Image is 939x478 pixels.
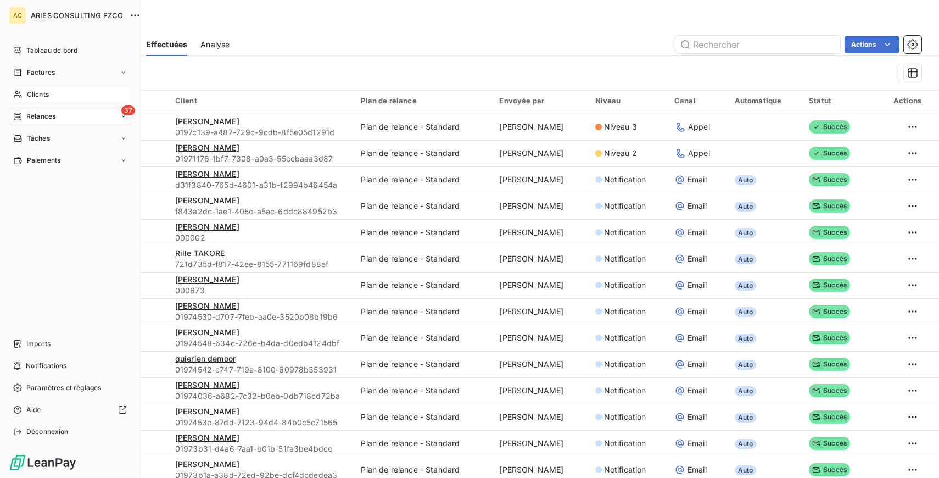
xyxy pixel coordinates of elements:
span: Auto [735,386,757,396]
span: [PERSON_NAME] [175,196,239,205]
span: Notification [604,227,646,238]
span: Succès [809,226,850,239]
span: Email [688,306,707,317]
span: Notification [604,332,646,343]
span: [PERSON_NAME] [175,380,239,390]
span: Notification [604,253,646,264]
a: Factures [9,64,131,81]
a: 37Relances [9,108,131,125]
span: Paramètres et réglages [26,383,101,393]
span: f843a2dc-1ae1-405c-a5ac-6ddc884952b3 [175,206,348,217]
span: Appel [688,148,710,159]
span: Email [688,280,707,291]
span: Auto [735,281,757,291]
span: Auto [735,202,757,212]
span: [PERSON_NAME] [175,143,239,152]
span: Auto [735,465,757,475]
span: Succès [809,147,850,160]
a: Paramètres et réglages [9,379,131,397]
span: 01973b31-d4a6-7aa1-b01b-51fa3be4bdcc [175,443,348,454]
td: [PERSON_NAME] [493,140,588,166]
a: Clients [9,86,131,103]
span: Email [688,227,707,238]
a: Imports [9,335,131,353]
div: Canal [674,96,722,105]
span: Effectuées [146,39,188,50]
td: [PERSON_NAME] [493,272,588,298]
td: Plan de relance - Standard [354,114,493,140]
span: Notification [604,201,646,212]
span: Email [688,438,707,449]
div: Statut [809,96,868,105]
td: Plan de relance - Standard [354,430,493,457]
div: Envoyée par [499,96,582,105]
a: Tâches [9,130,131,147]
td: Plan de relance - Standard [354,404,493,430]
span: Auto [735,307,757,317]
td: Plan de relance - Standard [354,298,493,325]
span: Niveau 2 [604,148,637,159]
span: 0197c139-a487-729c-9cdb-8f5e05d1291d [175,127,348,138]
span: Tableau de bord [26,46,77,55]
span: Email [688,253,707,264]
td: [PERSON_NAME] [493,404,588,430]
img: Logo LeanPay [9,454,77,471]
span: 000673 [175,285,348,296]
span: Email [688,412,707,423]
span: 000002 [175,232,348,243]
button: Actions [845,36,899,53]
td: Plan de relance - Standard [354,351,493,377]
span: Relances [26,112,55,121]
span: [PERSON_NAME] [175,327,239,337]
span: Succès [809,120,850,134]
span: Notification [604,412,646,423]
span: Niveau 3 [604,121,637,132]
span: Notification [604,385,646,396]
div: AC [9,7,26,24]
td: [PERSON_NAME] [493,246,588,272]
td: Plan de relance - Standard [354,140,493,166]
span: Imports [26,339,51,349]
span: [PERSON_NAME] [175,275,239,284]
span: Aide [26,405,41,415]
span: d31f3840-765d-4601-a31b-f2994b46454a [175,180,348,191]
span: Déconnexion [26,427,69,437]
td: Plan de relance - Standard [354,246,493,272]
a: Tableau de bord [9,42,131,59]
td: [PERSON_NAME] [493,325,588,351]
input: Rechercher [675,36,840,53]
span: [PERSON_NAME] [175,301,239,310]
span: [PERSON_NAME] [175,407,239,416]
span: 0197453c-87dd-7123-94d4-84b0c5c71565 [175,417,348,428]
span: Auto [735,175,757,185]
div: Plan de relance [361,96,486,105]
span: Clients [27,90,49,99]
span: Notification [604,306,646,317]
td: Plan de relance - Standard [354,193,493,219]
span: quierien demoor [175,354,236,363]
span: 01971176-1bf7-7308-a0a3-55ccbaaa3d87 [175,153,348,164]
span: Notifications [26,361,66,371]
td: Plan de relance - Standard [354,272,493,298]
span: Email [688,464,707,475]
span: Email [688,332,707,343]
td: [PERSON_NAME] [493,298,588,325]
div: Actions [881,96,921,105]
span: Succès [809,437,850,450]
span: [PERSON_NAME] [175,169,239,179]
span: Auto [735,228,757,238]
span: Succès [809,173,850,186]
span: Notification [604,174,646,185]
span: Auto [735,413,757,423]
span: Notification [604,280,646,291]
span: Email [688,174,707,185]
span: Succès [809,252,850,265]
span: Paiements [27,155,60,165]
td: [PERSON_NAME] [493,166,588,193]
span: [PERSON_NAME] [175,459,239,469]
td: [PERSON_NAME] [493,114,588,140]
span: Email [688,385,707,396]
span: 01974542-c747-719e-8100-60978b353931 [175,364,348,375]
a: Aide [9,401,131,419]
span: [PERSON_NAME] [175,433,239,442]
